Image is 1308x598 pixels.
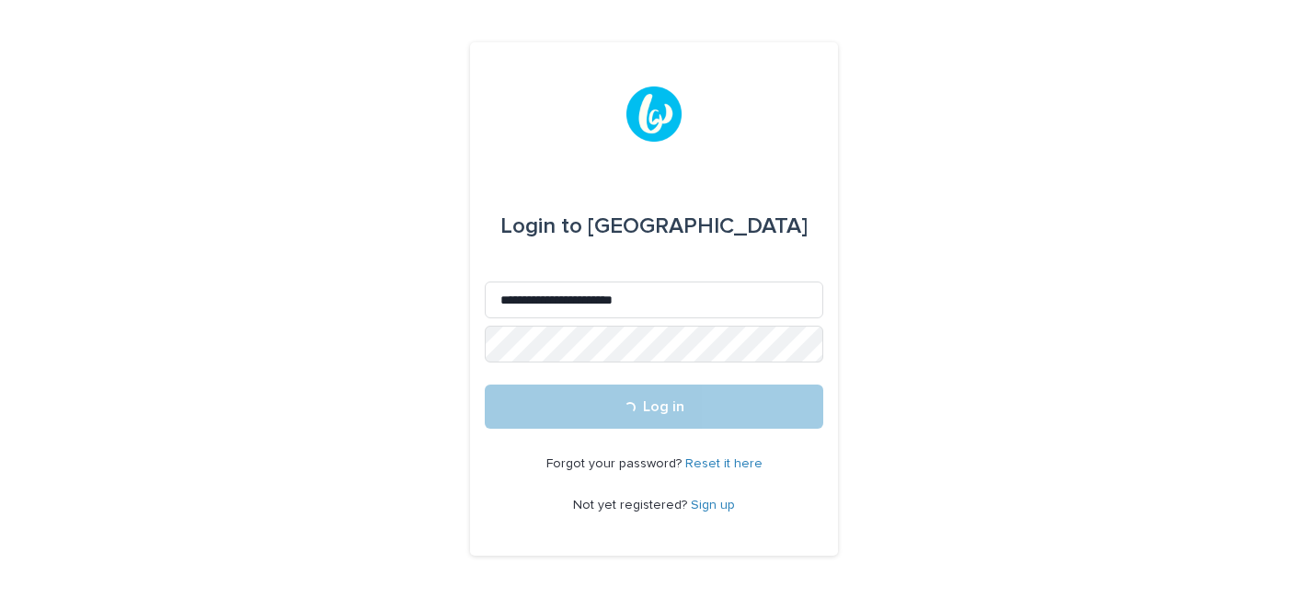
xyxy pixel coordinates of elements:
[500,215,582,237] span: Login to
[685,457,763,470] a: Reset it here
[626,86,682,142] img: UPKZpZA3RCu7zcH4nw8l
[691,499,735,512] a: Sign up
[643,399,684,414] span: Log in
[485,385,823,429] button: Log in
[546,457,685,470] span: Forgot your password?
[573,499,691,512] span: Not yet registered?
[500,201,808,252] div: [GEOGRAPHIC_DATA]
